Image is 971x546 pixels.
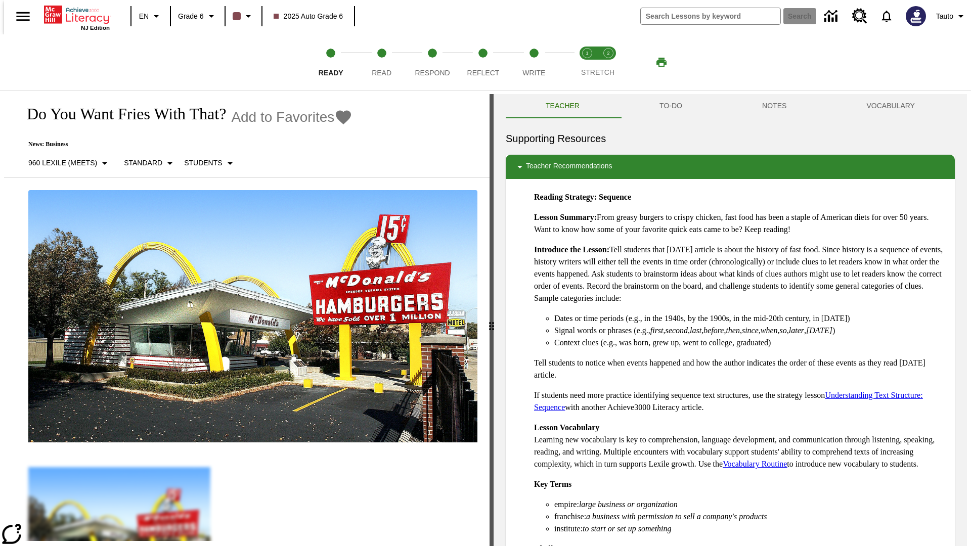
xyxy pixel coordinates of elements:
p: Tell students to notice when events happened and how the author indicates the order of these even... [534,357,947,381]
a: Notifications [873,3,900,29]
text: 1 [586,51,588,56]
p: Standard [124,158,162,168]
a: Understanding Text Structure: Sequence [534,391,923,412]
button: Select Lexile, 960 Lexile (Meets) [24,154,115,172]
img: One of the first McDonald's stores, with the iconic red sign and golden arches. [28,190,477,443]
span: Reflect [467,69,500,77]
a: Data Center [818,3,846,30]
p: Tell students that [DATE] article is about the history of fast food. Since history is a sequence ... [534,244,947,304]
p: From greasy burgers to crispy chicken, fast food has been a staple of American diets for over 50 ... [534,211,947,236]
p: 960 Lexile (Meets) [28,158,97,168]
span: NJ Edition [81,25,110,31]
span: 2025 Auto Grade 6 [274,11,343,22]
span: Tauto [936,11,953,22]
em: so [780,326,787,335]
span: EN [139,11,149,22]
button: Scaffolds, Standard [120,154,180,172]
text: 2 [607,51,609,56]
strong: Sequence [599,193,631,201]
button: TO-DO [620,94,722,118]
em: [DATE] [806,326,832,335]
span: STRETCH [581,68,614,76]
div: Instructional Panel Tabs [506,94,955,118]
strong: Key Terms [534,480,571,488]
button: NOTES [722,94,826,118]
div: Teacher Recommendations [506,155,955,179]
em: since [742,326,759,335]
span: Ready [319,69,343,77]
button: VOCABULARY [826,94,955,118]
li: empire: [554,498,947,511]
button: Ready step 1 of 5 [301,34,360,90]
button: Open side menu [8,2,38,31]
img: Avatar [906,6,926,26]
li: Dates or time periods (e.g., in the 1940s, by the 1900s, in the mid-20th century, in [DATE]) [554,312,947,325]
em: then [726,326,740,335]
em: last [690,326,701,335]
button: Write step 5 of 5 [505,34,563,90]
p: Learning new vocabulary is key to comprehension, language development, and communication through ... [534,422,947,470]
button: Read step 2 of 5 [352,34,411,90]
button: Select Student [180,154,240,172]
h1: Do You Want Fries With That? [16,105,226,123]
button: Stretch Read step 1 of 2 [572,34,602,90]
a: Vocabulary Routine [723,460,787,468]
button: Select a new avatar [900,3,932,29]
em: before [703,326,724,335]
button: Print [645,53,678,71]
button: Reflect step 4 of 5 [454,34,512,90]
button: Class color is dark brown. Change class color [229,7,258,25]
div: activity [494,94,967,546]
button: Add to Favorites - Do You Want Fries With That? [231,108,352,126]
div: Press Enter or Spacebar and then press right and left arrow keys to move the slider [490,94,494,546]
strong: Lesson Vocabulary [534,423,599,432]
input: search field [641,8,780,24]
button: Language: EN, Select a language [135,7,167,25]
span: Respond [415,69,450,77]
button: Teacher [506,94,620,118]
em: a business with permission to sell a company's products [586,512,767,521]
span: Write [522,69,545,77]
em: first [650,326,664,335]
em: second [666,326,688,335]
strong: Introduce the Lesson: [534,245,609,254]
em: to start or set up something [583,524,672,533]
li: Context clues (e.g., was born, grew up, went to college, graduated) [554,337,947,349]
div: reading [4,94,490,541]
p: News: Business [16,141,352,148]
em: when [761,326,778,335]
p: Teacher Recommendations [526,161,612,173]
p: Students [184,158,222,168]
a: Resource Center, Will open in new tab [846,3,873,30]
button: Stretch Respond step 2 of 2 [594,34,623,90]
button: Respond step 3 of 5 [403,34,462,90]
li: franchise: [554,511,947,523]
button: Grade: Grade 6, Select a grade [174,7,222,25]
button: Profile/Settings [932,7,971,25]
li: Signal words or phrases (e.g., , , , , , , , , , ) [554,325,947,337]
p: If students need more practice identifying sequence text structures, use the strategy lesson with... [534,389,947,414]
span: Read [372,69,391,77]
span: Grade 6 [178,11,204,22]
em: later [789,326,804,335]
div: Home [44,4,110,31]
li: institute: [554,523,947,535]
span: Add to Favorites [231,109,334,125]
h6: Supporting Resources [506,130,955,147]
strong: Reading Strategy: [534,193,597,201]
strong: Lesson Summary: [534,213,597,221]
em: large business or organization [579,500,678,509]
